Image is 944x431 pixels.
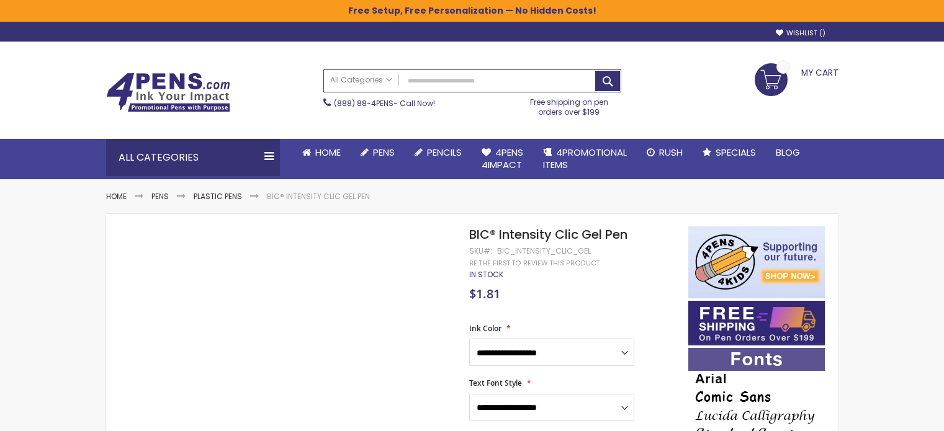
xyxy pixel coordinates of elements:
img: Free shipping on orders over $199 [688,301,825,345]
span: 4Pens 4impact [482,146,523,171]
span: Text Font Style [469,378,522,388]
a: Rush [637,139,693,166]
span: In stock [469,269,503,280]
a: Blog [766,139,810,166]
a: Be the first to review this product [469,259,600,268]
strong: SKU [469,246,492,256]
span: Home [315,146,341,159]
a: (888) 88-4PENS [334,98,393,109]
span: Pens [373,146,395,159]
div: bic_intensity_clic_gel [497,246,591,256]
span: BIC® Intensity Clic Gel Pen [469,226,627,243]
a: 4PROMOTIONALITEMS [533,139,637,179]
a: Home [106,191,127,202]
div: Free shipping on pen orders over $199 [517,92,621,117]
a: Pens [351,139,405,166]
a: Plastic Pens [194,191,242,202]
a: Pencils [405,139,472,166]
span: All Categories [330,75,392,85]
div: Availability [469,270,503,280]
a: Wishlist [776,29,825,38]
a: 4Pens4impact [472,139,533,179]
li: BIC® Intensity Clic Gel Pen [267,192,370,202]
span: Rush [659,146,683,159]
a: Home [292,139,351,166]
span: Specials [716,146,756,159]
a: Pens [151,191,169,202]
span: 4PROMOTIONAL ITEMS [543,146,627,171]
div: All Categories [106,139,280,176]
img: 4pens 4 kids [688,226,825,298]
a: Specials [693,139,766,166]
span: Ink Color [469,323,501,334]
span: - Call Now! [334,98,435,109]
img: 4Pens Custom Pens and Promotional Products [106,73,230,112]
span: $1.81 [469,285,500,302]
span: Pencils [427,146,462,159]
a: All Categories [324,70,398,91]
span: Blog [776,146,800,159]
